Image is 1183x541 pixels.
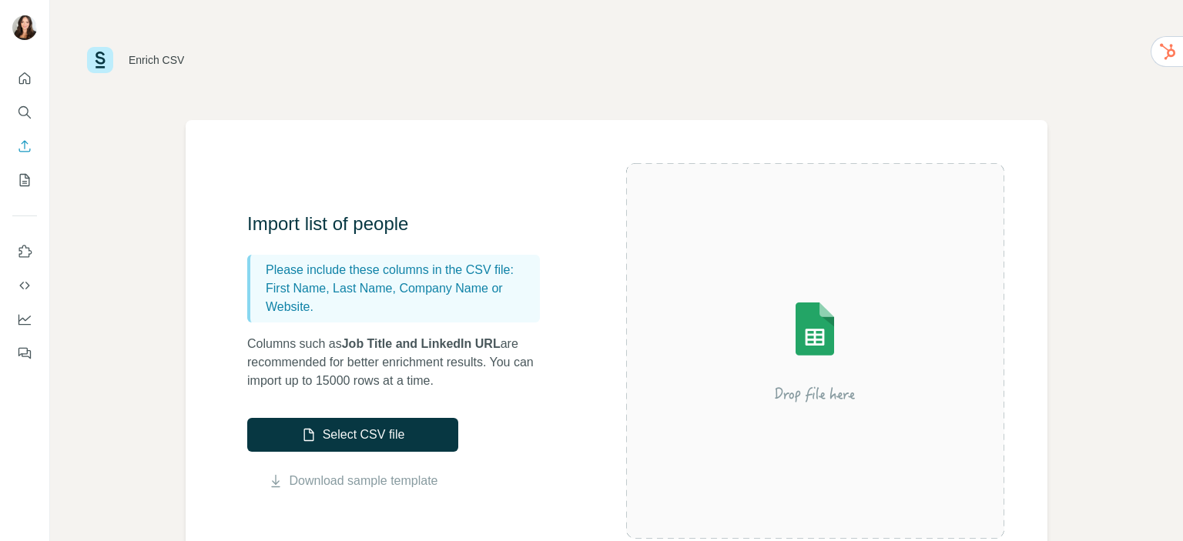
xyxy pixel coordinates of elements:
[12,272,37,299] button: Use Surfe API
[12,306,37,333] button: Dashboard
[12,65,37,92] button: Quick start
[266,279,534,316] p: First Name, Last Name, Company Name or Website.
[247,335,555,390] p: Columns such as are recommended for better enrichment results. You can import up to 15000 rows at...
[290,472,438,490] a: Download sample template
[676,259,953,443] img: Surfe Illustration - Drop file here or select below
[12,99,37,126] button: Search
[129,52,184,68] div: Enrich CSV
[342,337,501,350] span: Job Title and LinkedIn URL
[87,47,113,73] img: Surfe Logo
[12,15,37,40] img: Avatar
[247,472,458,490] button: Download sample template
[12,132,37,160] button: Enrich CSV
[12,166,37,194] button: My lists
[12,238,37,265] button: Use Surfe on LinkedIn
[247,418,458,452] button: Select CSV file
[247,212,555,236] h3: Import list of people
[266,261,534,279] p: Please include these columns in the CSV file:
[12,339,37,367] button: Feedback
